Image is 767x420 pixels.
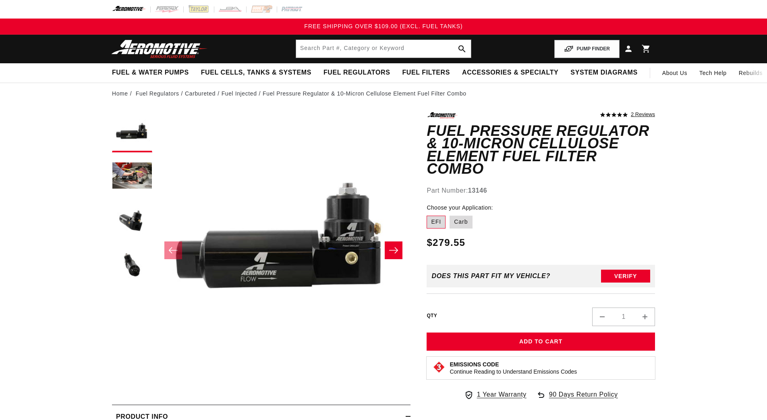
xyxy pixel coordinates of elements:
p: Continue Reading to Understand Emissions Codes [450,368,577,375]
button: Slide right [385,241,402,259]
button: Load image 3 in gallery view [112,201,152,241]
span: About Us [662,70,687,76]
button: PUMP FINDER [554,40,620,58]
button: search button [453,40,471,58]
span: FREE SHIPPING OVER $109.00 (EXCL. FUEL TANKS) [304,23,462,29]
div: Does This part fit My vehicle? [431,272,550,280]
summary: Fuel Regulators [317,63,396,82]
img: Emissions code [433,361,446,374]
span: $279.55 [427,235,465,250]
li: Carbureted [185,89,222,98]
a: 90 Days Return Policy [536,389,618,408]
label: Carb [450,216,472,229]
span: Tech Help [699,69,727,77]
span: Fuel Regulators [323,69,390,77]
button: Load image 4 in gallery view [112,245,152,285]
summary: Tech Help [693,63,733,83]
button: Load image 2 in gallery view [112,156,152,197]
summary: Accessories & Specialty [456,63,564,82]
legend: Choose your Application: [427,204,493,212]
button: Slide left [164,241,182,259]
li: Fuel Pressure Regulator & 10-Micron Cellulose Element Fuel Filter Combo [263,89,466,98]
li: Fuel Regulators [136,89,185,98]
span: Fuel & Water Pumps [112,69,189,77]
h1: Fuel Pressure Regulator & 10-Micron Cellulose Element Fuel Filter Combo [427,125,655,175]
span: Accessories & Specialty [462,69,558,77]
a: Home [112,89,128,98]
summary: Fuel & Water Pumps [106,63,195,82]
strong: Emissions Code [450,361,499,368]
div: Part Number: [427,185,655,196]
a: 2 reviews [631,112,655,118]
a: 1 Year Warranty [464,389,527,400]
button: Verify [601,270,650,283]
label: QTY [427,312,437,319]
summary: Fuel Cells, Tanks & Systems [195,63,317,82]
li: Fuel Injected [222,89,263,98]
nav: breadcrumbs [112,89,655,98]
img: Aeromotive [109,40,210,58]
label: EFI [427,216,446,229]
span: Fuel Cells, Tanks & Systems [201,69,311,77]
span: Rebuilds [739,69,763,77]
span: 90 Days Return Policy [549,389,618,408]
span: Fuel Filters [402,69,450,77]
strong: 13146 [468,187,487,194]
span: 1 Year Warranty [477,389,527,400]
button: Add to Cart [427,333,655,351]
span: System Diagrams [570,69,637,77]
summary: System Diagrams [564,63,643,82]
button: Load image 1 in gallery view [112,112,152,152]
input: Search by Part Number, Category or Keyword [296,40,471,58]
button: Emissions CodeContinue Reading to Understand Emissions Codes [450,361,577,375]
media-gallery: Gallery Viewer [112,112,410,388]
a: About Us [656,63,693,83]
summary: Fuel Filters [396,63,456,82]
